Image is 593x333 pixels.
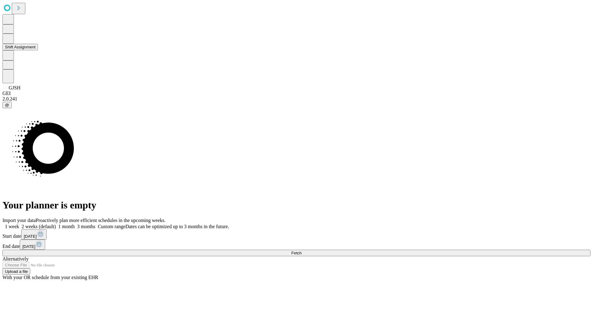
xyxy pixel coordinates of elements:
[5,224,19,229] span: 1 week
[2,256,28,261] span: Alternatively
[22,224,56,229] span: 2 weeks (default)
[2,102,12,108] button: @
[2,218,36,223] span: Import your data
[2,275,98,280] span: With your OR schedule from your existing EHR
[22,244,35,249] span: [DATE]
[2,44,38,50] button: Shift Assignment
[77,224,95,229] span: 3 months
[24,234,37,239] span: [DATE]
[2,91,591,96] div: GEI
[21,229,47,240] button: [DATE]
[2,229,591,240] div: Start date
[2,199,591,211] h1: Your planner is empty
[36,218,166,223] span: Proactively plan more efficient schedules in the upcoming weeks.
[20,240,45,250] button: [DATE]
[2,268,30,275] button: Upload a file
[2,250,591,256] button: Fetch
[291,251,301,255] span: Fetch
[125,224,229,229] span: Dates can be optimized up to 3 months in the future.
[5,103,9,107] span: @
[2,96,591,102] div: 2.0.241
[98,224,125,229] span: Custom range
[2,240,591,250] div: End date
[9,85,20,90] span: GJSH
[58,224,75,229] span: 1 month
